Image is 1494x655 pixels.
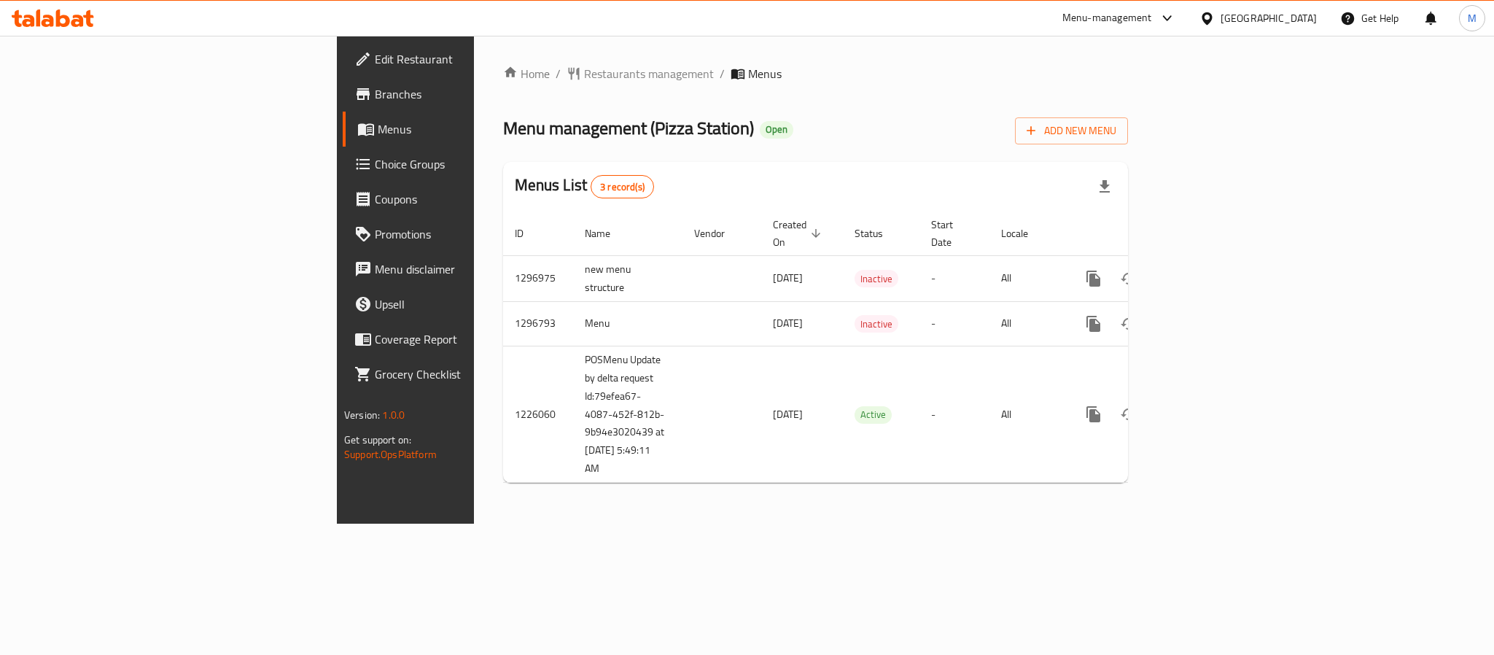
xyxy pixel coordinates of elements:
div: Total records count [591,175,654,198]
div: Active [855,406,892,424]
button: Change Status [1111,306,1146,341]
td: All [989,255,1065,301]
td: - [919,255,989,301]
td: new menu structure [573,255,682,301]
span: Vendor [694,225,744,242]
nav: breadcrumb [503,65,1128,82]
span: Name [585,225,629,242]
div: Open [760,121,793,139]
span: Inactive [855,316,898,333]
td: All [989,346,1065,483]
th: Actions [1065,212,1228,256]
button: Change Status [1111,261,1146,296]
span: Status [855,225,902,242]
span: Created On [773,216,825,251]
a: Branches [343,77,586,112]
span: Coverage Report [375,330,575,348]
td: POSMenu Update by delta request Id:79efea67-4087-452f-812b-9b94e3020439 at [DATE] 5:49:11 AM [573,346,682,483]
div: Menu-management [1062,9,1152,27]
a: Grocery Checklist [343,357,586,392]
span: Get support on: [344,430,411,449]
div: Inactive [855,270,898,287]
span: ID [515,225,542,242]
a: Menu disclaimer [343,252,586,287]
td: - [919,301,989,346]
span: [DATE] [773,314,803,333]
h2: Menus List [515,174,654,198]
span: Locale [1001,225,1047,242]
span: 3 record(s) [591,180,653,194]
span: Upsell [375,295,575,313]
div: Export file [1087,169,1122,204]
span: [DATE] [773,268,803,287]
span: Grocery Checklist [375,365,575,383]
button: more [1076,261,1111,296]
span: Start Date [931,216,972,251]
span: Version: [344,406,380,425]
td: Menu [573,301,682,346]
a: Coupons [343,182,586,217]
button: more [1076,397,1111,432]
a: Coverage Report [343,322,586,357]
span: Active [855,406,892,423]
span: Edit Restaurant [375,50,575,68]
span: Restaurants management [584,65,714,82]
a: Upsell [343,287,586,322]
a: Menus [343,112,586,147]
div: Inactive [855,315,898,333]
a: Promotions [343,217,586,252]
div: [GEOGRAPHIC_DATA] [1221,10,1317,26]
a: Edit Restaurant [343,42,586,77]
a: Restaurants management [567,65,714,82]
a: Support.OpsPlatform [344,445,437,464]
a: Choice Groups [343,147,586,182]
span: Add New Menu [1027,122,1116,140]
button: Change Status [1111,397,1146,432]
span: Coupons [375,190,575,208]
span: Menus [378,120,575,138]
li: / [720,65,725,82]
span: Inactive [855,271,898,287]
span: [DATE] [773,405,803,424]
span: M [1468,10,1477,26]
span: Branches [375,85,575,103]
span: 1.0.0 [382,406,405,425]
span: Menu disclaimer [375,260,575,278]
button: Add New Menu [1015,117,1128,144]
span: Open [760,123,793,136]
button: more [1076,306,1111,341]
span: Menus [748,65,782,82]
span: Choice Groups [375,155,575,173]
table: enhanced table [503,212,1228,484]
span: Promotions [375,225,575,243]
td: - [919,346,989,483]
span: Menu management ( Pizza Station ) [503,112,754,144]
td: All [989,301,1065,346]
